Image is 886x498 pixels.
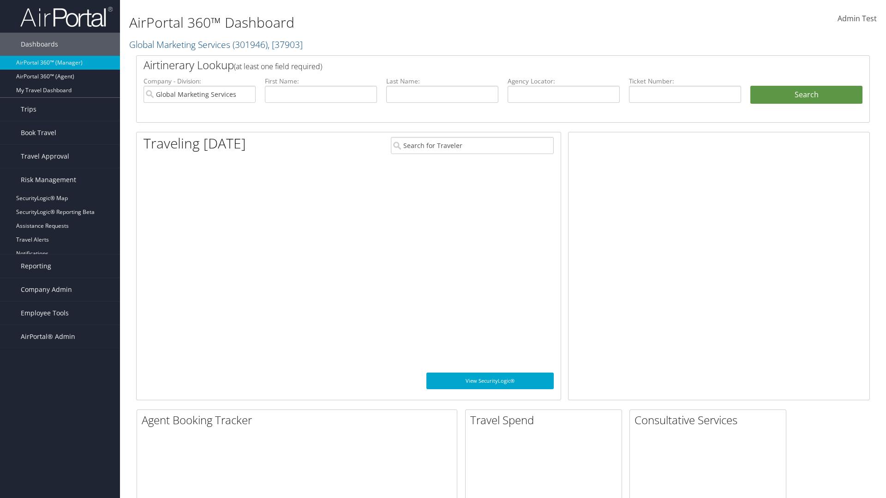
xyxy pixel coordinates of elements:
label: Last Name: [386,77,498,86]
label: Company - Division: [144,77,256,86]
button: Search [750,86,862,104]
a: Admin Test [838,5,877,33]
span: Dashboards [21,33,58,56]
span: Risk Management [21,168,76,191]
span: ( 301946 ) [233,38,268,51]
span: Reporting [21,255,51,278]
span: Book Travel [21,121,56,144]
input: Search for Traveler [391,137,554,154]
h1: AirPortal 360™ Dashboard [129,13,628,32]
span: AirPortal® Admin [21,325,75,348]
h2: Travel Spend [470,412,622,428]
label: Agency Locator: [508,77,620,86]
h2: Consultative Services [635,412,786,428]
h2: Airtinerary Lookup [144,57,802,73]
a: Global Marketing Services [129,38,303,51]
span: Company Admin [21,278,72,301]
span: Travel Approval [21,145,69,168]
a: View SecurityLogic® [426,373,554,389]
span: Trips [21,98,36,121]
h2: Agent Booking Tracker [142,412,457,428]
span: (at least one field required) [234,61,322,71]
span: , [ 37903 ] [268,38,303,51]
h1: Traveling [DATE] [144,134,246,153]
span: Employee Tools [21,302,69,325]
img: airportal-logo.png [20,6,113,28]
label: First Name: [265,77,377,86]
span: Admin Test [838,13,877,24]
label: Ticket Number: [629,77,741,86]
